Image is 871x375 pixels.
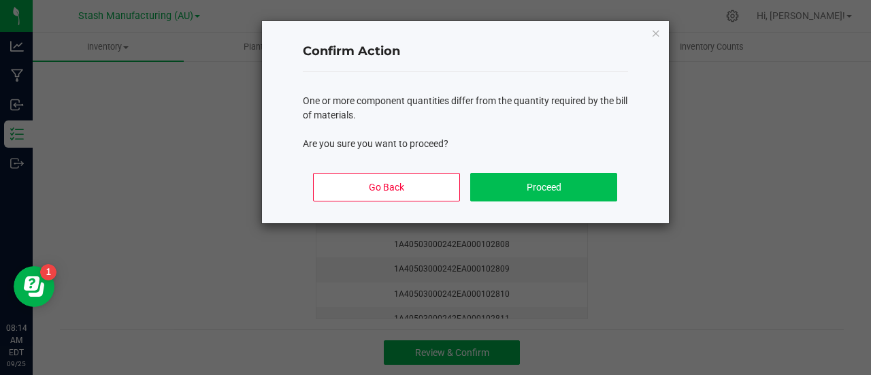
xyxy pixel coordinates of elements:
[470,173,617,201] button: Proceed
[14,266,54,307] iframe: Resource center
[40,264,56,280] iframe: Resource center unread badge
[651,25,661,41] button: Close
[303,137,628,151] p: Are you sure you want to proceed?
[313,173,459,201] button: Go Back
[303,43,628,61] h4: Confirm Action
[303,94,628,123] p: One or more component quantities differ from the quantity required by the bill of materials.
